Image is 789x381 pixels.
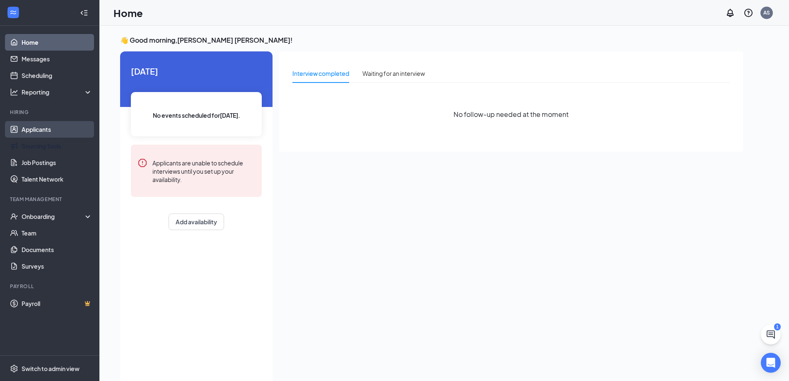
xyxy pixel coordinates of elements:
[131,65,262,78] span: [DATE]
[454,109,569,119] span: No follow-up needed at the moment
[22,241,92,258] a: Documents
[153,111,240,120] span: No events scheduled for [DATE] .
[22,138,92,154] a: Sourcing Tools
[10,212,18,221] svg: UserCheck
[22,171,92,187] a: Talent Network
[362,69,425,78] div: Waiting for an interview
[22,295,92,312] a: PayrollCrown
[22,258,92,274] a: Surveys
[169,214,224,230] button: Add availability
[10,364,18,373] svg: Settings
[22,88,93,96] div: Reporting
[152,158,255,184] div: Applicants are unable to schedule interviews until you set up your availability.
[22,364,80,373] div: Switch to admin view
[120,36,743,45] h3: 👋 Good morning, [PERSON_NAME] [PERSON_NAME] !
[113,6,143,20] h1: Home
[10,109,91,116] div: Hiring
[725,8,735,18] svg: Notifications
[766,330,776,340] svg: ChatActive
[138,158,147,168] svg: Error
[761,325,781,345] button: ChatActive
[761,353,781,373] div: Open Intercom Messenger
[22,225,92,241] a: Team
[80,9,88,17] svg: Collapse
[10,283,91,290] div: Payroll
[10,196,91,203] div: Team Management
[22,51,92,67] a: Messages
[10,88,18,96] svg: Analysis
[22,67,92,84] a: Scheduling
[22,154,92,171] a: Job Postings
[22,121,92,138] a: Applicants
[22,34,92,51] a: Home
[743,8,753,18] svg: QuestionInfo
[292,69,349,78] div: Interview completed
[774,323,781,330] div: 1
[763,9,770,16] div: AS
[22,212,85,221] div: Onboarding
[9,8,17,17] svg: WorkstreamLogo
